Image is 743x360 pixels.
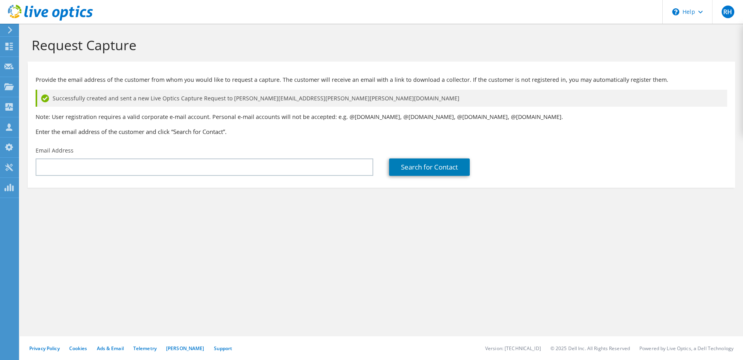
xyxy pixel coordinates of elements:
a: Search for Contact [389,158,470,176]
label: Email Address [36,147,74,155]
h1: Request Capture [32,37,727,53]
li: © 2025 Dell Inc. All Rights Reserved [550,345,630,352]
span: RH [722,6,734,18]
h3: Enter the email address of the customer and click “Search for Contact”. [36,127,727,136]
li: Version: [TECHNICAL_ID] [485,345,541,352]
p: Note: User registration requires a valid corporate e-mail account. Personal e-mail accounts will ... [36,113,727,121]
a: Cookies [69,345,87,352]
a: [PERSON_NAME] [166,345,204,352]
svg: \n [672,8,679,15]
a: Telemetry [133,345,157,352]
li: Powered by Live Optics, a Dell Technology [639,345,734,352]
a: Privacy Policy [29,345,60,352]
a: Ads & Email [97,345,124,352]
span: Successfully created and sent a new Live Optics Capture Request to [PERSON_NAME][EMAIL_ADDRESS][P... [53,94,459,103]
p: Provide the email address of the customer from whom you would like to request a capture. The cust... [36,75,727,84]
a: Support [214,345,233,352]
